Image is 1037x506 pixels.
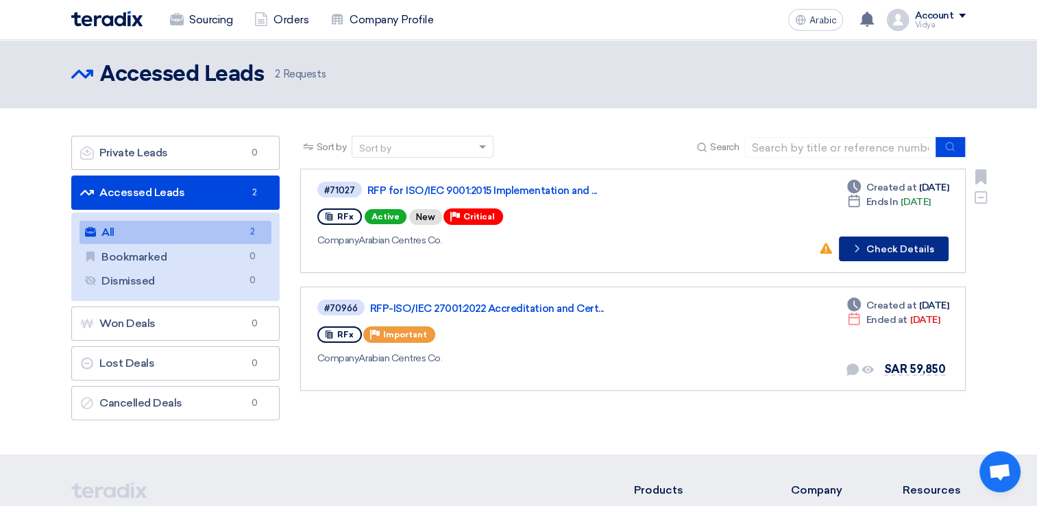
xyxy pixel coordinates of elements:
[866,298,916,313] span: Created at
[80,357,154,370] font: Lost Deals
[914,21,966,29] div: Vidya
[85,226,114,239] font: All
[246,146,263,160] span: 0
[910,313,940,327] font: [DATE]
[189,12,232,28] font: Sourcing
[788,9,843,31] button: Arabic
[246,357,263,370] span: 0
[884,363,945,376] span: SAR 59,850
[243,5,319,35] a: Orders
[71,11,143,27] img: Teradix logo
[283,68,326,80] font: Requests
[744,137,936,158] input: Search by title or reference number
[244,225,260,239] span: 2
[244,250,260,264] span: 0
[383,330,427,339] span: Important
[634,482,750,498] li: Products
[275,68,280,80] span: 2
[80,146,168,159] font: Private Leads
[463,212,495,221] span: Critical
[365,209,406,224] span: Active
[244,274,260,288] span: 0
[809,16,836,25] span: Arabic
[914,10,953,22] div: Account
[85,250,167,263] font: Bookmarked
[246,317,263,330] span: 0
[337,330,354,339] span: RFx
[80,186,184,199] font: Accessed Leads
[903,482,966,498] li: Resources
[866,313,907,327] span: Ended at
[71,346,280,381] a: Lost Deals0
[100,61,264,88] h2: Accessed Leads
[71,306,280,341] a: Won Deals0
[317,352,443,364] font: Arabian Centres Co.
[350,12,433,28] font: Company Profile
[317,234,443,246] font: Arabian Centres Co.
[919,298,949,313] font: [DATE]
[887,9,909,31] img: profile_test.png
[80,317,156,330] font: Won Deals
[979,451,1021,492] a: Open chat
[866,195,899,209] span: Ends In
[273,12,308,28] font: Orders
[866,180,916,195] span: Created at
[324,304,358,313] div: #70966
[71,176,280,210] a: Accessed Leads2
[71,136,280,170] a: Private Leads0
[790,482,862,498] li: Company
[317,234,359,246] span: Company
[919,180,949,195] font: [DATE]
[359,141,391,156] div: Sort by
[710,140,739,154] span: Search
[409,209,442,225] div: New
[324,186,355,195] div: #71027
[839,237,949,261] button: Check Details
[901,195,930,209] font: [DATE]
[159,5,243,35] a: Sourcing
[71,386,280,420] a: Cancelled Deals0
[317,352,359,364] span: Company
[367,184,710,197] a: RFP for ISO/IEC 9001:2015 Implementation and ...
[337,212,354,221] span: RFx
[317,140,347,154] span: Sort by
[246,396,263,410] span: 0
[370,302,713,315] a: RFP-ISO/IEC 27001:2022 Accreditation and Cert...
[246,186,263,200] span: 2
[85,274,155,287] font: Dismissed
[80,396,182,409] font: Cancelled Deals
[866,245,934,254] font: Check Details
